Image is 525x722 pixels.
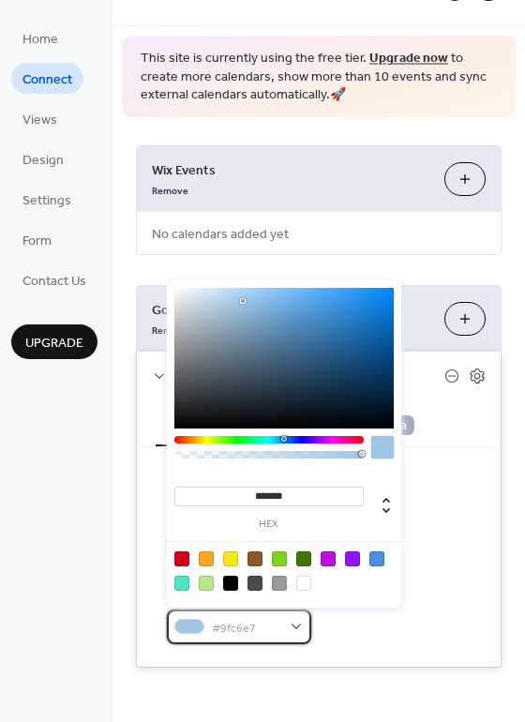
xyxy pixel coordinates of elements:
[11,224,63,255] a: Form
[369,46,448,71] a: Upgrade now
[296,551,311,566] div: #417505
[174,576,189,591] div: #50E3C2
[11,184,82,215] a: Settings
[22,70,72,90] span: Connect
[152,160,429,180] span: Wix Events
[247,551,262,566] div: #8B572A
[296,576,311,591] div: #FFFFFF
[22,191,71,211] span: Settings
[11,63,83,94] a: Connect
[152,300,429,320] span: Google Calendar
[223,551,238,566] div: #F8E71C
[137,213,304,255] span: No calendars added yet
[11,103,68,134] a: Views
[11,324,97,359] button: Upgrade
[156,401,227,446] button: Settings
[22,30,58,50] span: Home
[369,551,384,566] div: #4A90E2
[152,323,188,337] span: Remove
[199,576,214,591] div: #B8E986
[11,264,97,295] a: Contact Us
[141,50,497,105] span: This site is currently using the free tier. to create more calendars, show more than 10 events an...
[174,519,364,530] label: hex
[199,551,214,566] div: #F5A623
[174,551,189,566] div: #D0021B
[223,576,238,591] div: #000000
[272,551,287,566] div: #7ED321
[11,23,69,53] a: Home
[22,151,64,171] span: Design
[345,551,360,566] div: #9013FE
[152,184,188,197] span: Remove
[25,334,83,353] span: Upgrade
[212,618,281,638] span: #9fc6e7
[247,576,262,591] div: #4A4A4A
[321,551,336,566] div: #BD10E0
[272,576,287,591] div: #9B9B9B
[22,272,86,292] span: Contact Us
[22,232,52,251] span: Form
[11,143,75,174] a: Design
[22,111,57,130] span: Views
